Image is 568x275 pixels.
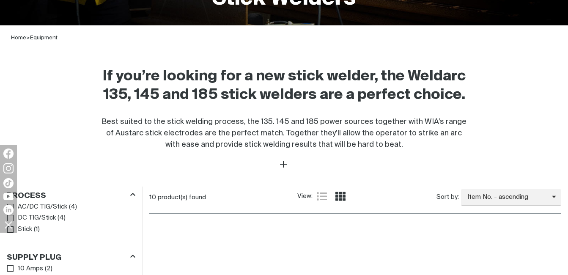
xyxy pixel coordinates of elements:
span: 10 Amps [18,264,43,274]
div: 10 [149,193,297,202]
a: DC TIG/Stick [7,212,56,224]
h2: If you’re looking for a new stick welder, the Weldarc 135, 145 and 185 stick welders are a perfec... [100,67,468,104]
a: AC/DC TIG/Stick [7,201,67,213]
span: > [26,35,30,41]
a: Stick [7,224,32,235]
span: ( 4 ) [69,202,77,212]
section: Product list controls [149,187,561,208]
img: hide socials [1,217,16,232]
span: ( 4 ) [58,213,66,223]
span: DC TIG/Stick [18,213,56,223]
div: Supply Plug [7,251,135,263]
div: Process [7,190,135,201]
span: AC/DC TIG/Stick [18,202,67,212]
img: TikTok [3,178,14,188]
span: Sort by: [436,192,459,202]
a: Home [11,35,26,41]
h3: Process [7,191,46,201]
h3: Supply Plug [7,253,61,263]
img: LinkedIn [3,205,14,215]
img: YouTube [3,193,14,200]
span: ( 2 ) [45,264,52,274]
span: product(s) found [158,194,206,201]
span: View: [297,192,313,201]
span: ( 1 ) [34,225,40,234]
a: 10 Amps [7,263,43,275]
img: Facebook [3,148,14,159]
span: Best suited to the stick welding process, the 135. 145 and 185 power sources together with WIA’s ... [102,118,466,148]
ul: Process [7,201,135,235]
a: Equipment [30,35,58,41]
span: Item No. - ascending [461,192,552,202]
a: List view [317,191,327,201]
span: Stick [18,225,32,234]
img: Instagram [3,163,14,173]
